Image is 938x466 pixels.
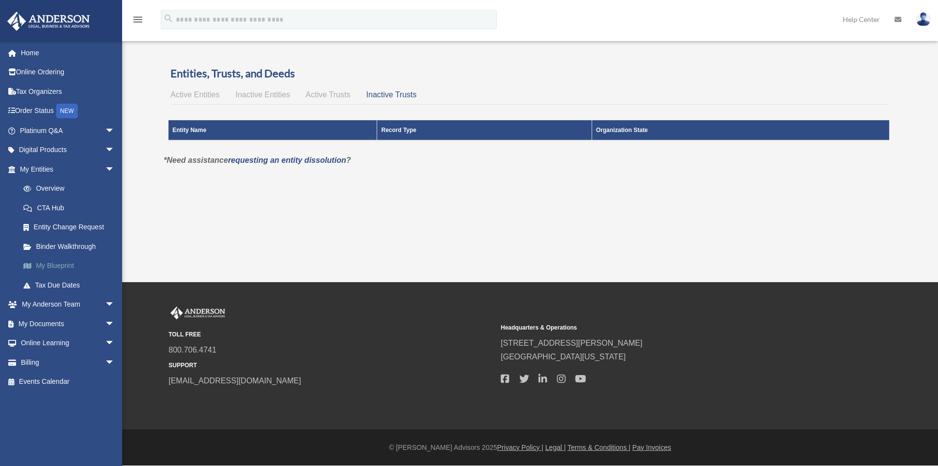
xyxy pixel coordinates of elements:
[169,330,494,340] small: TOLL FREE
[632,444,671,451] a: Pay Invoices
[501,353,626,361] a: [GEOGRAPHIC_DATA][US_STATE]
[4,12,93,31] img: Anderson Advisors Platinum Portal
[169,360,494,371] small: SUPPORT
[7,159,129,179] a: My Entitiesarrow_drop_down
[7,372,129,392] a: Events Calendar
[7,43,129,63] a: Home
[105,333,125,354] span: arrow_drop_down
[7,101,129,121] a: Order StatusNEW
[501,339,642,347] a: [STREET_ADDRESS][PERSON_NAME]
[14,237,129,256] a: Binder Walkthrough
[171,66,887,81] h3: Entities, Trusts, and Deeds
[132,14,144,25] i: menu
[7,333,129,353] a: Online Learningarrow_drop_down
[105,140,125,160] span: arrow_drop_down
[14,198,129,218] a: CTA Hub
[171,90,219,99] span: Active Entities
[235,90,290,99] span: Inactive Entities
[14,179,125,199] a: Overview
[56,104,78,118] div: NEW
[497,444,544,451] a: Privacy Policy |
[14,256,129,276] a: My Blueprint
[916,12,931,26] img: User Pic
[501,323,826,333] small: Headquarters & Operations
[7,353,129,372] a: Billingarrow_drop_down
[164,156,351,164] em: *Need assistance ?
[105,121,125,141] span: arrow_drop_down
[105,314,125,334] span: arrow_drop_down
[377,120,592,141] th: Record Type
[592,120,890,141] th: Organization State
[568,444,631,451] a: Terms & Conditions |
[169,346,216,354] a: 800.706.4741
[169,307,227,319] img: Anderson Advisors Platinum Portal
[132,17,144,25] a: menu
[545,444,566,451] a: Legal |
[163,13,174,24] i: search
[7,140,129,160] a: Digital Productsarrow_drop_down
[14,275,129,295] a: Tax Due Dates
[7,63,129,82] a: Online Ordering
[228,156,346,164] a: requesting an entity dissolution
[7,295,129,314] a: My Anderson Teamarrow_drop_down
[122,442,938,454] div: © [PERSON_NAME] Advisors 2025
[7,314,129,333] a: My Documentsarrow_drop_down
[169,377,301,385] a: [EMAIL_ADDRESS][DOMAIN_NAME]
[7,82,129,101] a: Tax Organizers
[105,159,125,179] span: arrow_drop_down
[366,90,417,99] span: Inactive Trusts
[169,120,377,141] th: Entity Name
[7,121,129,140] a: Platinum Q&Aarrow_drop_down
[306,90,351,99] span: Active Trusts
[14,218,129,237] a: Entity Change Request
[105,295,125,315] span: arrow_drop_down
[105,353,125,373] span: arrow_drop_down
